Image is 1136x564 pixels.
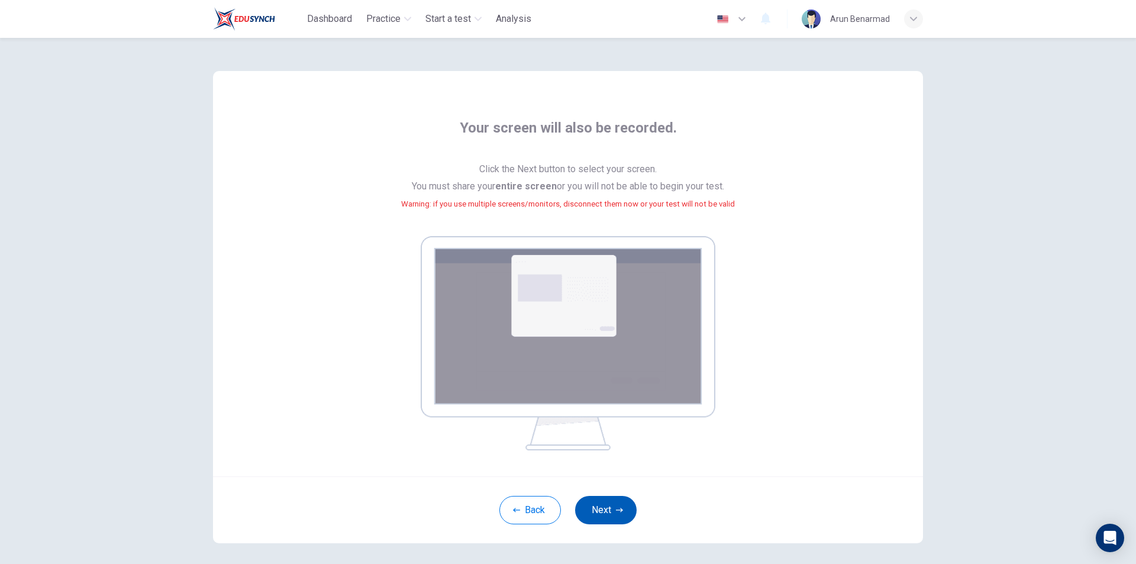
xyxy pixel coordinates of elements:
img: Profile picture [802,9,821,28]
span: Practice [366,12,401,26]
button: Practice [362,8,416,30]
a: Train Test logo [213,7,302,31]
span: Click the Next button to select your screen. You must share your or you will not be able to begin... [401,161,735,227]
button: Start a test [421,8,486,30]
span: Your screen will also be recorded. [460,118,677,152]
span: Start a test [425,12,471,26]
span: Dashboard [307,12,352,26]
button: Analysis [491,8,536,30]
img: en [715,15,730,24]
span: Analysis [496,12,531,26]
button: Next [575,496,637,524]
div: Arun Benarmad [830,12,890,26]
div: Open Intercom Messenger [1096,524,1124,552]
img: screen share example [421,236,715,450]
button: Dashboard [302,8,357,30]
button: Back [499,496,561,524]
b: entire screen [495,181,557,192]
img: Train Test logo [213,7,275,31]
small: Warning: if you use multiple screens/monitors, disconnect them now or your test will not be valid [401,199,735,208]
